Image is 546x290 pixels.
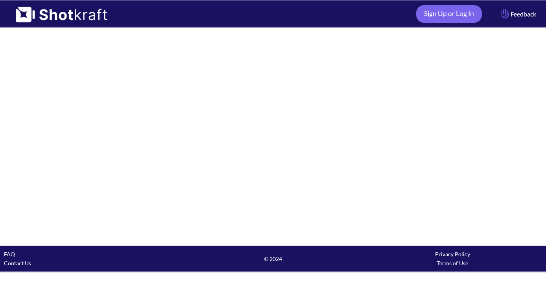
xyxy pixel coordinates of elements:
[183,254,363,263] span: © 2024
[500,7,511,20] img: Hand Icon
[363,259,542,268] div: Terms of Use
[500,9,536,18] span: Feedback
[416,5,482,23] a: Sign Up or Log In
[4,251,15,257] a: FAQ
[363,250,542,259] div: Privacy Policy
[4,260,31,266] a: Contact Us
